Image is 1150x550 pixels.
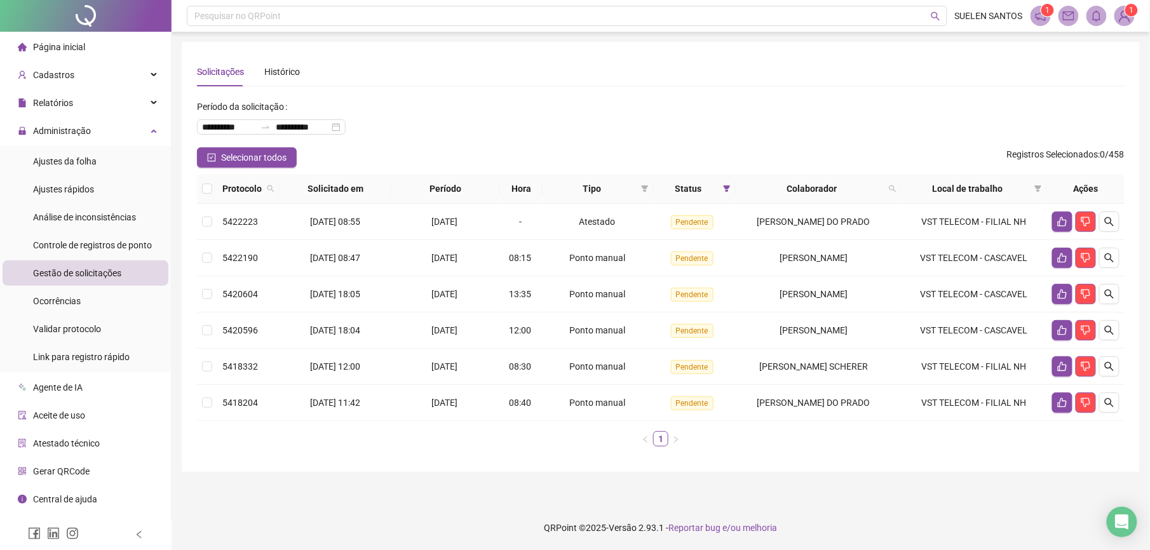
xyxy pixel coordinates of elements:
[310,289,360,299] span: [DATE] 18:05
[1130,6,1134,15] span: 1
[741,182,884,196] span: Colaborador
[889,185,896,192] span: search
[1041,4,1054,17] sup: 1
[1081,325,1091,335] span: dislike
[579,217,615,227] span: Atestado
[280,174,391,204] th: Solicitado em
[669,523,778,533] span: Reportar bug e/ou melhoria
[1046,6,1050,15] span: 1
[33,70,74,80] span: Cadastros
[902,276,1047,312] td: VST TELECOM - CASCAVEL
[723,185,731,192] span: filter
[33,382,83,392] span: Agente de IA
[569,253,625,263] span: Ponto manual
[18,70,27,79] span: user-add
[18,43,27,51] span: home
[671,396,714,410] span: Pendente
[18,411,27,420] span: audit
[33,212,136,222] span: Análise de inconsistências
[902,385,1047,421] td: VST TELECOM - FILIAL NH
[18,98,27,107] span: file
[222,182,262,196] span: Protocolo
[780,289,848,299] span: [PERSON_NAME]
[519,217,522,227] span: -
[1057,398,1067,408] span: like
[310,361,360,372] span: [DATE] 12:00
[260,122,271,132] span: swap-right
[310,398,360,408] span: [DATE] 11:42
[671,288,714,302] span: Pendente
[207,153,216,162] span: check-square
[1104,325,1114,335] span: search
[671,252,714,265] span: Pendente
[759,361,868,372] span: [PERSON_NAME] SCHERER
[33,156,97,166] span: Ajustes da folha
[222,289,258,299] span: 5420604
[222,398,258,408] span: 5418204
[668,431,684,446] li: Próxima página
[1057,325,1067,335] span: like
[1115,6,1134,25] img: 39589
[672,436,680,443] span: right
[720,179,733,198] span: filter
[197,65,244,79] div: Solicitações
[757,217,870,227] span: [PERSON_NAME] DO PRADO
[264,65,300,79] div: Histórico
[500,174,543,204] th: Hora
[1035,10,1046,22] span: notification
[221,151,287,164] span: Selecionar todos
[1034,185,1042,192] span: filter
[222,253,258,263] span: 5422190
[432,217,458,227] span: [DATE]
[432,253,458,263] span: [DATE]
[548,182,635,196] span: Tipo
[654,432,668,446] a: 1
[641,185,649,192] span: filter
[310,253,360,263] span: [DATE] 08:47
[902,349,1047,385] td: VST TELECOM - FILIAL NH
[1104,253,1114,263] span: search
[955,9,1023,23] span: SUELEN SANTOS
[1081,289,1091,299] span: dislike
[172,506,1150,550] footer: QRPoint © 2025 - 2.93.1 -
[1081,398,1091,408] span: dislike
[197,147,297,168] button: Selecionar todos
[510,289,532,299] span: 13:35
[1081,361,1091,372] span: dislike
[902,312,1047,349] td: VST TELECOM - CASCAVEL
[18,467,27,476] span: qrcode
[569,289,625,299] span: Ponto manual
[780,253,848,263] span: [PERSON_NAME]
[569,398,625,408] span: Ponto manual
[33,126,91,136] span: Administração
[902,204,1047,240] td: VST TELECOM - FILIAL NH
[1057,289,1067,299] span: like
[931,11,940,21] span: search
[33,410,85,420] span: Aceite de uso
[1063,10,1074,22] span: mail
[1007,147,1125,168] span: : 0 / 458
[47,527,60,540] span: linkedin
[33,184,94,194] span: Ajustes rápidos
[642,436,649,443] span: left
[1104,398,1114,408] span: search
[671,360,714,374] span: Pendente
[1125,4,1138,17] sup: Atualize o seu contato no menu Meus Dados
[66,527,79,540] span: instagram
[1104,361,1114,372] span: search
[222,217,258,227] span: 5422223
[33,268,121,278] span: Gestão de solicitações
[33,466,90,476] span: Gerar QRCode
[432,325,458,335] span: [DATE]
[18,126,27,135] span: lock
[1091,10,1102,22] span: bell
[902,240,1047,276] td: VST TELECOM - CASCAVEL
[510,361,532,372] span: 08:30
[1081,217,1091,227] span: dislike
[1057,217,1067,227] span: like
[659,182,718,196] span: Status
[1104,217,1114,227] span: search
[638,431,653,446] li: Página anterior
[33,324,101,334] span: Validar protocolo
[135,530,144,539] span: left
